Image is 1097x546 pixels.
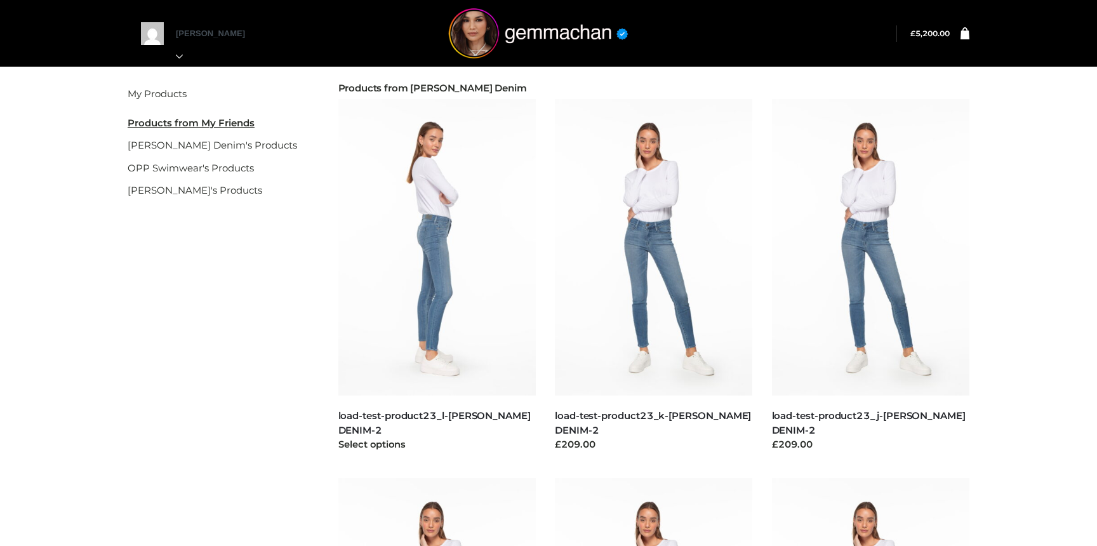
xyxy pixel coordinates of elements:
[910,29,950,38] a: £5,200.00
[772,437,970,452] div: £209.00
[555,409,751,436] a: load-test-product23_k-[PERSON_NAME] DENIM-2
[128,117,255,129] u: Products from My Friends
[910,29,915,38] span: £
[443,8,634,58] img: gemmachan
[910,29,950,38] bdi: 5,200.00
[555,437,753,452] div: £209.00
[128,162,254,174] a: OPP Swimwear's Products
[128,184,262,196] a: [PERSON_NAME]'s Products
[128,139,297,151] a: [PERSON_NAME] Denim's Products
[555,99,753,396] img: load-test-product23_k-PARKER SMITH DENIM-2
[338,83,970,94] h2: Products from [PERSON_NAME] Denim
[338,409,531,436] a: load-test-product23_l-[PERSON_NAME] DENIM-2
[128,88,187,100] a: My Products
[772,409,966,436] a: load-test-product23_j-[PERSON_NAME] DENIM-2
[338,439,406,450] a: Select options
[176,29,258,61] a: [PERSON_NAME]
[772,99,970,396] img: load-test-product23_j-PARKER SMITH DENIM-2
